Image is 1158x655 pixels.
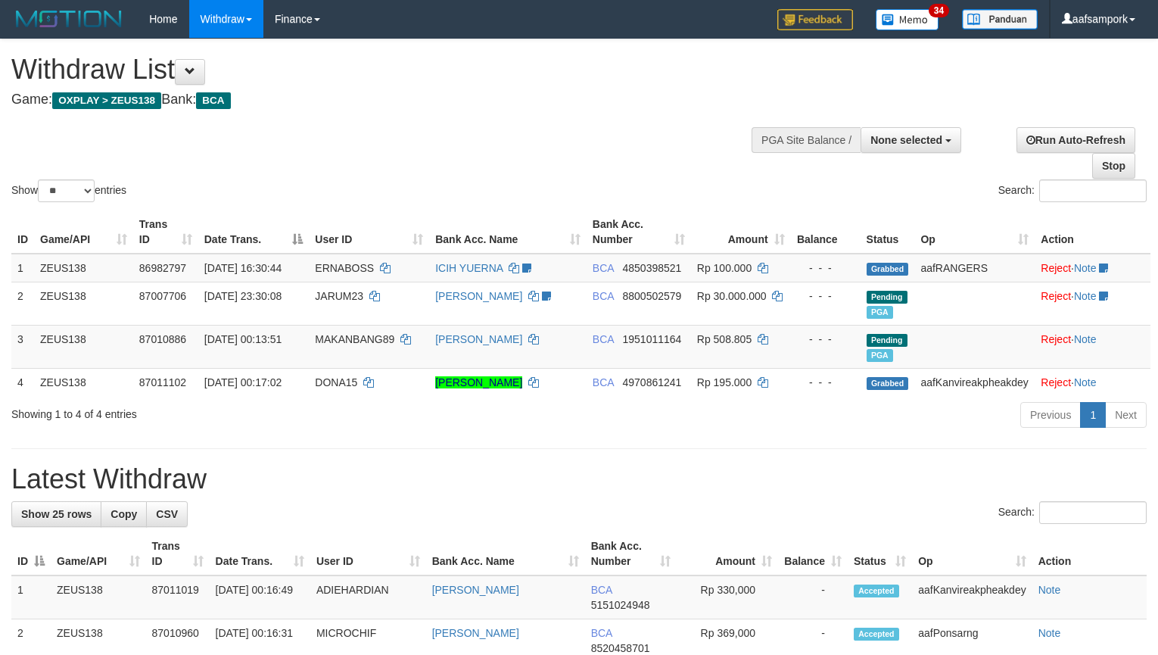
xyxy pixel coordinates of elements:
[797,260,854,276] div: - - -
[139,290,186,302] span: 87007706
[691,211,791,254] th: Amount: activate to sort column ascending
[697,333,752,345] span: Rp 508.805
[876,9,939,30] img: Button%20Memo.svg
[861,127,961,153] button: None selected
[1039,179,1147,202] input: Search:
[797,375,854,390] div: - - -
[196,92,230,109] span: BCA
[912,575,1032,619] td: aafKanvireakpheakdey
[11,254,34,282] td: 1
[52,92,161,109] span: OXPLAY > ZEUS138
[778,575,848,619] td: -
[11,179,126,202] label: Show entries
[593,376,614,388] span: BCA
[929,4,949,17] span: 34
[432,584,519,596] a: [PERSON_NAME]
[133,211,198,254] th: Trans ID: activate to sort column ascending
[593,262,614,274] span: BCA
[854,585,899,597] span: Accepted
[21,508,92,520] span: Show 25 rows
[11,575,51,619] td: 1
[677,532,778,575] th: Amount: activate to sort column ascending
[146,575,210,619] td: 87011019
[585,532,677,575] th: Bank Acc. Number: activate to sort column ascending
[848,532,912,575] th: Status: activate to sort column ascending
[867,334,907,347] span: Pending
[11,368,34,396] td: 4
[591,599,650,611] span: Copy 5151024948 to clipboard
[914,211,1035,254] th: Op: activate to sort column ascending
[34,282,133,325] td: ZEUS138
[309,211,429,254] th: User ID: activate to sort column ascending
[435,290,522,302] a: [PERSON_NAME]
[11,211,34,254] th: ID
[1035,368,1150,396] td: ·
[435,262,503,274] a: ICIH YUERNA
[998,501,1147,524] label: Search:
[204,290,282,302] span: [DATE] 23:30:08
[1035,282,1150,325] td: ·
[777,9,853,30] img: Feedback.jpg
[34,368,133,396] td: ZEUS138
[34,211,133,254] th: Game/API: activate to sort column ascending
[1041,376,1071,388] a: Reject
[861,211,915,254] th: Status
[146,501,188,527] a: CSV
[429,211,587,254] th: Bank Acc. Name: activate to sort column ascending
[101,501,147,527] a: Copy
[870,134,942,146] span: None selected
[1035,254,1150,282] td: ·
[791,211,861,254] th: Balance
[204,376,282,388] span: [DATE] 00:17:02
[310,575,426,619] td: ADIEHARDIAN
[591,627,612,639] span: BCA
[1035,325,1150,368] td: ·
[962,9,1038,30] img: panduan.png
[11,92,757,108] h4: Game: Bank:
[11,532,51,575] th: ID: activate to sort column descending
[867,349,893,362] span: Marked by aafanarl
[593,333,614,345] span: BCA
[315,262,374,274] span: ERNABOSS
[1092,153,1135,179] a: Stop
[38,179,95,202] select: Showentries
[315,333,394,345] span: MAKANBANG89
[11,8,126,30] img: MOTION_logo.png
[11,501,101,527] a: Show 25 rows
[752,127,861,153] div: PGA Site Balance /
[867,377,909,390] span: Grabbed
[139,262,186,274] span: 86982797
[426,532,585,575] th: Bank Acc. Name: activate to sort column ascending
[1041,290,1071,302] a: Reject
[1074,290,1097,302] a: Note
[11,282,34,325] td: 2
[435,333,522,345] a: [PERSON_NAME]
[591,584,612,596] span: BCA
[432,627,519,639] a: [PERSON_NAME]
[867,291,907,304] span: Pending
[797,289,854,304] div: - - -
[315,376,357,388] span: DONA15
[623,333,682,345] span: Copy 1951011164 to clipboard
[797,332,854,347] div: - - -
[867,306,893,319] span: Marked by aafmaleo
[11,401,472,422] div: Showing 1 to 4 of 4 entries
[1039,501,1147,524] input: Search:
[34,254,133,282] td: ZEUS138
[435,376,522,388] a: [PERSON_NAME]
[204,262,282,274] span: [DATE] 16:30:44
[315,290,363,302] span: JARUM23
[111,508,137,520] span: Copy
[204,333,282,345] span: [DATE] 00:13:51
[210,575,310,619] td: [DATE] 00:16:49
[593,290,614,302] span: BCA
[778,532,848,575] th: Balance: activate to sort column ascending
[34,325,133,368] td: ZEUS138
[1035,211,1150,254] th: Action
[11,325,34,368] td: 3
[1105,402,1147,428] a: Next
[156,508,178,520] span: CSV
[1080,402,1106,428] a: 1
[867,263,909,276] span: Grabbed
[854,628,899,641] span: Accepted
